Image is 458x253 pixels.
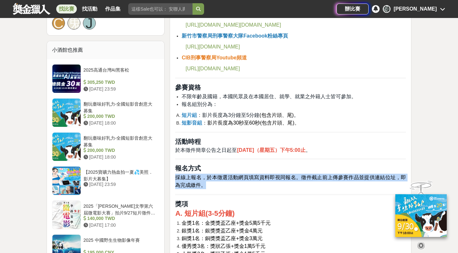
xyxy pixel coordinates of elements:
[52,17,65,30] a: C
[52,166,159,195] a: 【2025寶礦力熱血拍一夏💦美照．影片大募集】 [DATE] 23:59
[84,237,157,249] div: 2025 中國野生生物影像年賽
[84,113,157,120] div: 200,000 TWD
[395,194,447,237] img: ff197300-f8ee-455f-a0ae-06a3645bc375.jpg
[294,112,299,118] span: 。
[52,200,159,229] a: 2025「[PERSON_NAME]文學第六屆微電影大賽」拍片9/27短片徵件截止 140,000 TWD [DATE] 17:00
[84,79,157,86] div: 305,250 TWD
[175,175,406,188] span: 採線上報名，於本徵選活動網頁填寫資料即視同報名。徵件截止前上傳參賽作品並提供連結位址，即為完成繳件。
[306,147,311,153] span: 。
[185,22,281,28] a: [URL][DOMAIN_NAME][DOMAIN_NAME]
[207,120,294,126] span: 影片長度為30秒至60秒(包含片頭、尾)
[52,64,159,93] a: 2025高通台灣AI黑客松 305,250 TWD [DATE] 23:59
[259,112,294,118] span: (包含片頭、尾)
[175,84,201,91] strong: 參賽資格
[83,17,96,30] a: J
[182,228,262,233] span: 銀獎1名：銀獎獎盃乙座+獎金4萬元
[84,101,157,113] div: 翻玩臺味好乳力-全國短影音創意大募集
[84,86,157,92] div: [DATE] 23:59
[184,209,235,217] strong: 短片組(3-5分鐘)
[185,22,281,28] span: [URL][DOMAIN_NAME][DOMAIN_NAME]
[182,220,270,226] span: 金獎1名：金獎獎盃乙座+獎金5萬5千元
[182,101,218,107] span: 報名組別分為：
[67,17,80,30] a: 鬼
[79,4,100,13] a: 找活動
[175,147,237,153] span: 於本徵件簡章公告之日起至
[52,98,159,127] a: 翻玩臺味好乳力-全國短影音創意大募集 200,000 TWD [DATE] 18:00
[175,200,188,207] strong: 獎項
[182,236,262,241] span: 銅獎1名：銅獎獎盃乙座+獎金3萬元
[185,66,240,71] a: [URL][DOMAIN_NAME]
[182,243,265,249] span: 優秀獎3名：獎狀乙張+獎金1萬5千元
[182,33,288,39] strong: 新竹市警察局刑事警察大隊Facebook粉絲專頁
[294,120,300,126] span: 。
[175,165,201,172] strong: 報名方式
[84,169,157,181] div: 【2025寶礦力熱血拍一夏💦美照．影片大募集】
[84,203,157,215] div: 2025「[PERSON_NAME]文學第六屆微電影大賽」拍片9/27短片徵件截止
[237,147,305,153] strong: [DATE]（星期五）下午5:00止
[175,209,182,217] strong: A.
[103,4,123,13] a: 作品集
[84,222,157,229] div: [DATE] 17:00
[197,112,202,118] span: ：
[84,147,157,154] div: 200,000 TWD
[182,120,202,126] strong: 短影音組
[84,67,157,79] div: 2025高通台灣AI黑客松
[84,154,157,161] div: [DATE] 18:00
[84,135,157,147] div: 翻玩臺味好乳力-全國短影音創意大募集
[47,41,165,59] div: 小酒館也推薦
[182,55,247,60] strong: CIB刑事警察局Youtube頻道
[202,120,207,126] span: ：
[84,120,157,126] div: [DATE] 18:00
[128,3,193,15] input: 這樣Sale也可以： 安聯人壽創意銷售法募集
[182,94,356,99] span: 不限年齡及國籍，本國民眾及在本國居住、就學、就業之外籍人士皆可參加。
[383,5,391,13] div: 陳
[202,112,259,118] span: 影片長度為3分鐘至5分鐘
[185,44,240,49] a: [URL][DOMAIN_NAME]
[394,5,437,13] div: [PERSON_NAME]
[337,4,369,14] a: 辦比賽
[84,215,157,222] div: 140,000 TWD
[84,181,157,188] div: [DATE] 23:59
[56,4,77,13] a: 找比賽
[175,138,201,145] strong: 活動時程
[182,112,197,118] strong: 短片組
[52,132,159,161] a: 翻玩臺味好乳力-全國短影音創意大募集 200,000 TWD [DATE] 18:00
